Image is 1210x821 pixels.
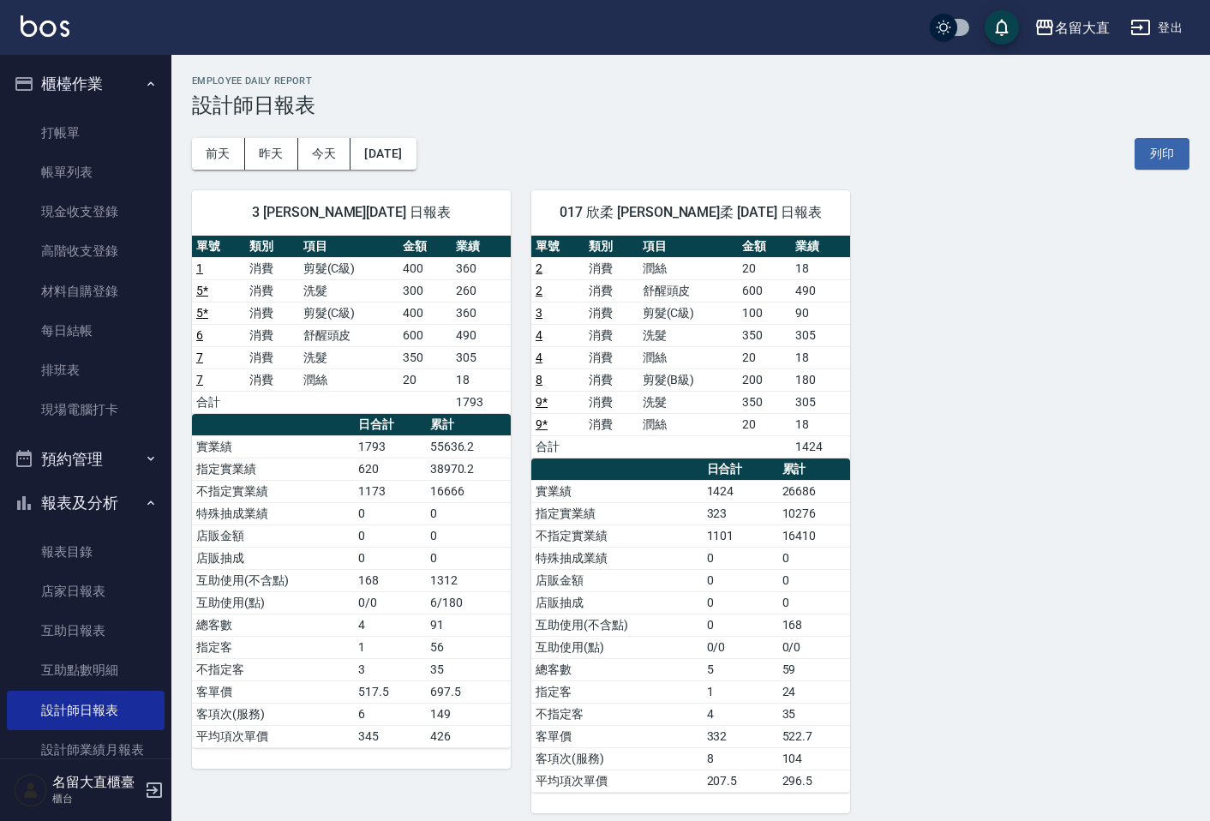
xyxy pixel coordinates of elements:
[638,236,738,258] th: 項目
[552,204,830,221] span: 017 欣柔 [PERSON_NAME]柔 [DATE] 日報表
[452,279,511,302] td: 260
[350,138,416,170] button: [DATE]
[791,324,850,346] td: 305
[531,725,703,747] td: 客單價
[245,369,298,391] td: 消費
[192,458,354,480] td: 指定實業績
[531,236,584,258] th: 單號
[531,569,703,591] td: 店販金額
[7,611,165,650] a: 互助日報表
[426,502,511,524] td: 0
[354,636,425,658] td: 1
[192,703,354,725] td: 客項次(服務)
[738,413,791,435] td: 20
[531,480,703,502] td: 實業績
[638,346,738,369] td: 潤絲
[398,279,452,302] td: 300
[426,591,511,614] td: 6/180
[192,75,1189,87] h2: Employee Daily Report
[21,15,69,37] img: Logo
[738,279,791,302] td: 600
[738,236,791,258] th: 金額
[703,524,778,547] td: 1101
[703,502,778,524] td: 323
[298,138,351,170] button: 今天
[531,770,703,792] td: 平均項次單價
[1027,10,1117,45] button: 名留大直
[703,614,778,636] td: 0
[738,302,791,324] td: 100
[638,279,738,302] td: 舒醒頭皮
[426,458,511,480] td: 38970.2
[584,391,638,413] td: 消費
[1123,12,1189,44] button: 登出
[52,791,140,806] p: 櫃台
[299,369,398,391] td: 潤絲
[791,236,850,258] th: 業績
[192,636,354,658] td: 指定客
[584,279,638,302] td: 消費
[398,369,452,391] td: 20
[426,569,511,591] td: 1312
[778,770,850,792] td: 296.5
[791,302,850,324] td: 90
[703,480,778,502] td: 1424
[531,502,703,524] td: 指定實業績
[531,547,703,569] td: 特殊抽成業績
[738,257,791,279] td: 20
[778,524,850,547] td: 16410
[531,591,703,614] td: 店販抽成
[192,138,245,170] button: 前天
[531,747,703,770] td: 客項次(服務)
[192,524,354,547] td: 店販金額
[213,204,490,221] span: 3 [PERSON_NAME][DATE] 日報表
[354,658,425,680] td: 3
[778,591,850,614] td: 0
[531,703,703,725] td: 不指定客
[426,480,511,502] td: 16666
[791,435,850,458] td: 1424
[536,328,542,342] a: 4
[426,703,511,725] td: 149
[398,324,452,346] td: 600
[354,547,425,569] td: 0
[584,257,638,279] td: 消費
[638,324,738,346] td: 洗髮
[703,770,778,792] td: 207.5
[452,346,511,369] td: 305
[192,480,354,502] td: 不指定實業績
[985,10,1019,45] button: save
[192,435,354,458] td: 實業績
[7,62,165,106] button: 櫃檯作業
[531,524,703,547] td: 不指定實業績
[7,311,165,351] a: 每日結帳
[398,257,452,279] td: 400
[791,257,850,279] td: 18
[584,369,638,391] td: 消費
[638,391,738,413] td: 洗髮
[703,680,778,703] td: 1
[426,658,511,680] td: 35
[7,481,165,525] button: 報表及分析
[584,236,638,258] th: 類別
[738,324,791,346] td: 350
[299,302,398,324] td: 剪髮(C級)
[354,725,425,747] td: 345
[245,138,298,170] button: 昨天
[638,369,738,391] td: 剪髮(B級)
[703,458,778,481] th: 日合計
[703,569,778,591] td: 0
[7,730,165,770] a: 設計師業績月報表
[7,691,165,730] a: 設計師日報表
[738,369,791,391] td: 200
[778,680,850,703] td: 24
[778,747,850,770] td: 104
[703,725,778,747] td: 332
[791,391,850,413] td: 305
[245,302,298,324] td: 消費
[426,547,511,569] td: 0
[791,369,850,391] td: 180
[398,346,452,369] td: 350
[7,192,165,231] a: 現金收支登錄
[245,236,298,258] th: 類別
